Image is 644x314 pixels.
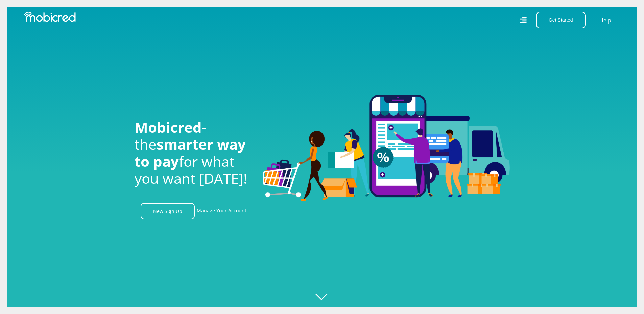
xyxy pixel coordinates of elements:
img: Mobicred [24,12,76,22]
a: Manage Your Account [197,203,246,219]
span: smarter way to pay [135,134,246,171]
button: Get Started [536,12,586,28]
a: Help [599,16,612,25]
h1: - the for what you want [DATE]! [135,119,253,187]
img: Welcome to Mobicred [263,95,510,201]
a: New Sign Up [141,203,195,219]
span: Mobicred [135,117,202,137]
